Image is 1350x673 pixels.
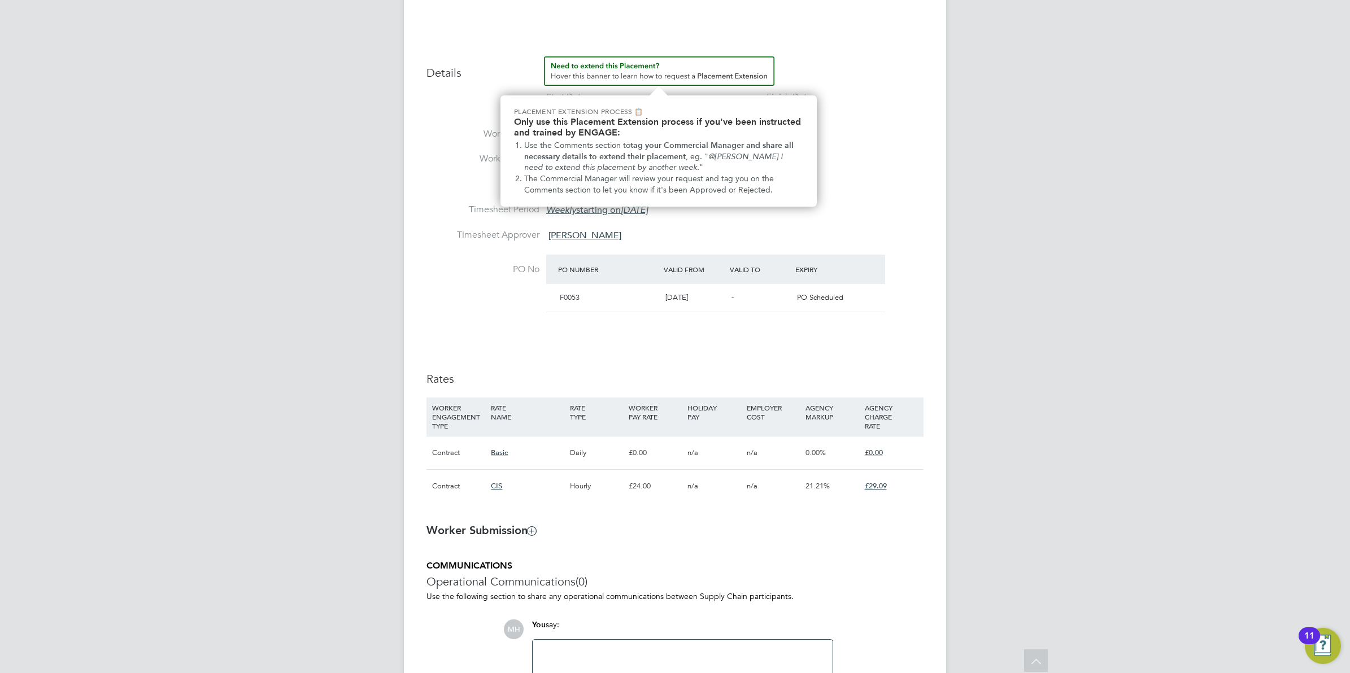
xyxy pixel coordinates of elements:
em: [DATE] [621,204,648,216]
div: RATE TYPE [567,397,626,427]
h2: Only use this Placement Extension process if you've been instructed and trained by ENGAGE: [514,116,803,138]
span: n/a [687,448,698,457]
span: Basic [491,448,508,457]
span: [PERSON_NAME] [548,230,621,241]
div: Valid From [661,259,727,279]
span: MH [504,619,524,639]
div: Start Date [546,91,586,103]
div: AGENCY MARKUP [803,397,861,427]
div: AGENCY CHARGE RATE [862,397,921,436]
span: - [731,292,734,302]
div: Contract [429,436,488,469]
h3: Operational Communications [426,574,924,589]
h3: Details [426,56,924,80]
div: Finish Date [767,91,812,103]
div: EMPLOYER COST [744,397,803,427]
label: Timesheet Approver [426,229,539,241]
div: Contract [429,470,488,502]
span: £0.00 [865,448,883,457]
div: RATE NAME [488,397,567,427]
label: Working Hours [426,153,539,165]
span: 21.21% [805,481,830,491]
p: Use the following section to share any operational communications between Supply Chain participants. [426,591,924,601]
p: Placement Extension Process 📋 [514,107,803,116]
em: Weekly [546,204,576,216]
span: (0) [576,574,587,589]
span: [DATE] [665,292,688,302]
div: WORKER PAY RATE [626,397,685,427]
span: Use the Comments section to [524,141,630,150]
span: " [699,163,703,172]
div: £24.00 [626,470,685,502]
span: n/a [747,448,757,457]
span: £29.09 [865,481,887,491]
div: PO Number [555,259,661,279]
div: Expiry [792,259,859,279]
span: CIS [491,481,502,491]
button: Open Resource Center, 11 new notifications [1305,628,1341,664]
div: Daily [567,436,626,469]
div: Hourly [567,470,626,502]
div: WORKER ENGAGEMENT TYPE [429,397,488,436]
span: n/a [747,481,757,491]
span: You [532,620,546,630]
label: Working Days [426,128,539,140]
li: The Commercial Manager will review your request and tag you on the Comments section to let you kn... [524,173,803,195]
div: Need to extend this Placement? Hover this banner. [500,95,817,207]
h5: COMMUNICATIONS [426,560,924,572]
label: PO No [426,264,539,276]
h3: Rates [426,372,924,386]
span: 0.00% [805,448,826,457]
span: , eg. " [686,152,708,161]
div: say: [532,619,833,639]
div: Valid To [727,259,793,279]
div: £0.00 [626,436,685,469]
span: PO Scheduled [797,292,843,302]
span: n/a [687,481,698,491]
button: How to extend a Placement? [544,56,774,86]
span: F0053 [560,292,580,302]
div: 11 [1304,636,1314,650]
div: HOLIDAY PAY [685,397,743,427]
b: Worker Submission [426,523,536,537]
em: @[PERSON_NAME] I need to extend this placement by another week. [524,152,785,173]
label: Breaks [426,178,539,190]
span: starting on [546,204,648,216]
label: Timesheet Period [426,204,539,216]
strong: tag your Commercial Manager and share all necessary details to extend their placement [524,141,796,161]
